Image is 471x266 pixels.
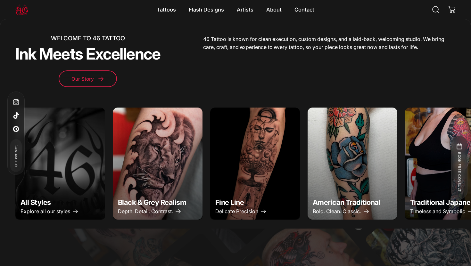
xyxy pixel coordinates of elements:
[230,3,260,16] summary: Artists
[203,35,456,52] p: 46 Tattoo is known for clean execution, custom designs, and a laid-back, welcoming studio. We bri...
[208,105,302,223] img: fine line space tattoo at 46 tattoo toronto
[150,3,182,16] summary: Tattoos
[13,144,19,167] span: Get Promos
[308,108,397,220] img: american traditional blue rose on forearm done at 46 tattoo toronto
[182,3,230,16] summary: Flash Designs
[59,70,117,87] a: Our Story
[15,108,105,220] a: All Styles
[15,46,160,62] h2: Ink Meets Excellence
[308,108,397,220] a: American Traditional
[210,108,300,220] a: Fine Line
[150,3,321,16] nav: Primary
[113,108,202,220] img: black and grey tattoo of a lion and filigree on the forearm done at 46 tattoo toronto
[445,3,459,17] a: 0 items
[260,3,288,16] summary: About
[288,3,321,16] a: Contact
[113,108,202,220] a: Black & Grey Realism
[10,139,22,172] a: Get Promos
[15,35,160,41] p: WELCOME TO 46 TATTOO
[451,136,467,199] button: BOOK FREE CONSULT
